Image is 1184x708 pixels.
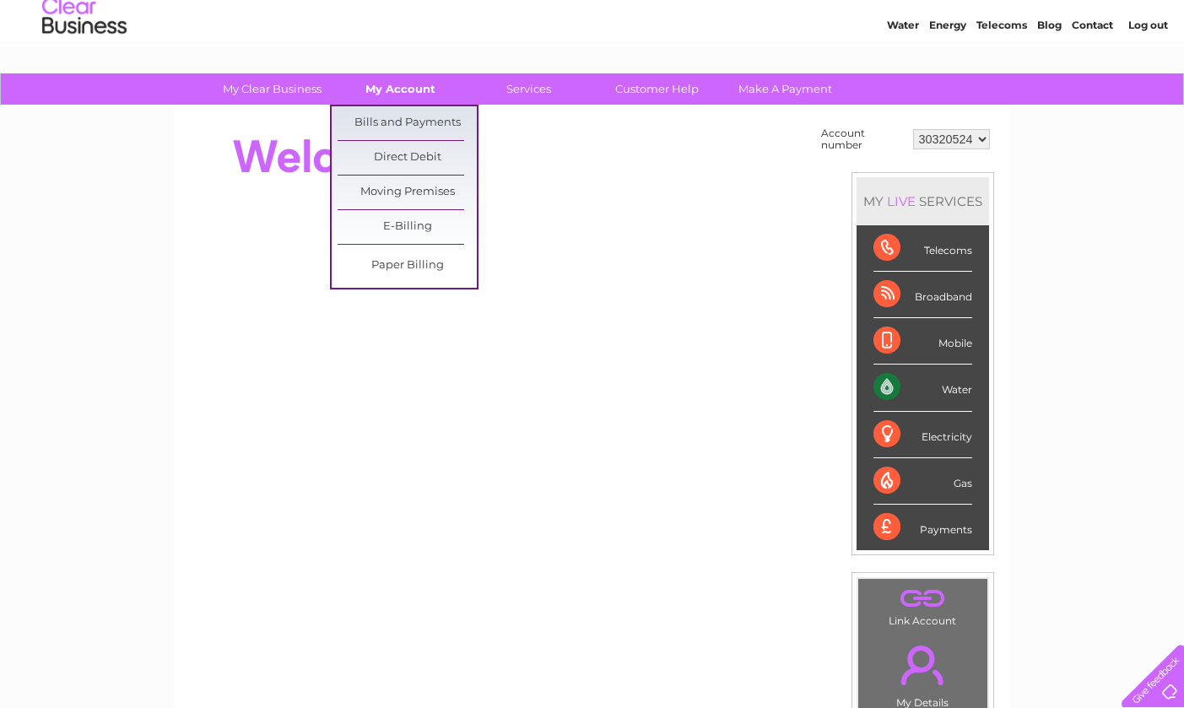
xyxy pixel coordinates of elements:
[41,44,127,95] img: logo.png
[338,141,477,175] a: Direct Debit
[338,210,477,244] a: E-Billing
[1037,72,1062,84] a: Blog
[873,412,972,458] div: Electricity
[862,635,983,694] a: .
[338,249,477,283] a: Paper Billing
[817,123,909,155] td: Account number
[873,272,972,318] div: Broadband
[866,8,982,30] a: 0333 014 3131
[884,193,919,209] div: LIVE
[887,72,919,84] a: Water
[459,73,598,105] a: Services
[716,73,855,105] a: Make A Payment
[976,72,1027,84] a: Telecoms
[873,318,972,365] div: Mobile
[857,177,989,225] div: MY SERVICES
[194,9,992,82] div: Clear Business is a trading name of Verastar Limited (registered in [GEOGRAPHIC_DATA] No. 3667643...
[873,458,972,505] div: Gas
[873,505,972,550] div: Payments
[929,72,966,84] a: Energy
[857,578,988,631] td: Link Account
[862,583,983,613] a: .
[331,73,470,105] a: My Account
[873,225,972,272] div: Telecoms
[1128,72,1168,84] a: Log out
[338,176,477,209] a: Moving Premises
[587,73,727,105] a: Customer Help
[338,106,477,140] a: Bills and Payments
[1072,72,1113,84] a: Contact
[203,73,342,105] a: My Clear Business
[873,365,972,411] div: Water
